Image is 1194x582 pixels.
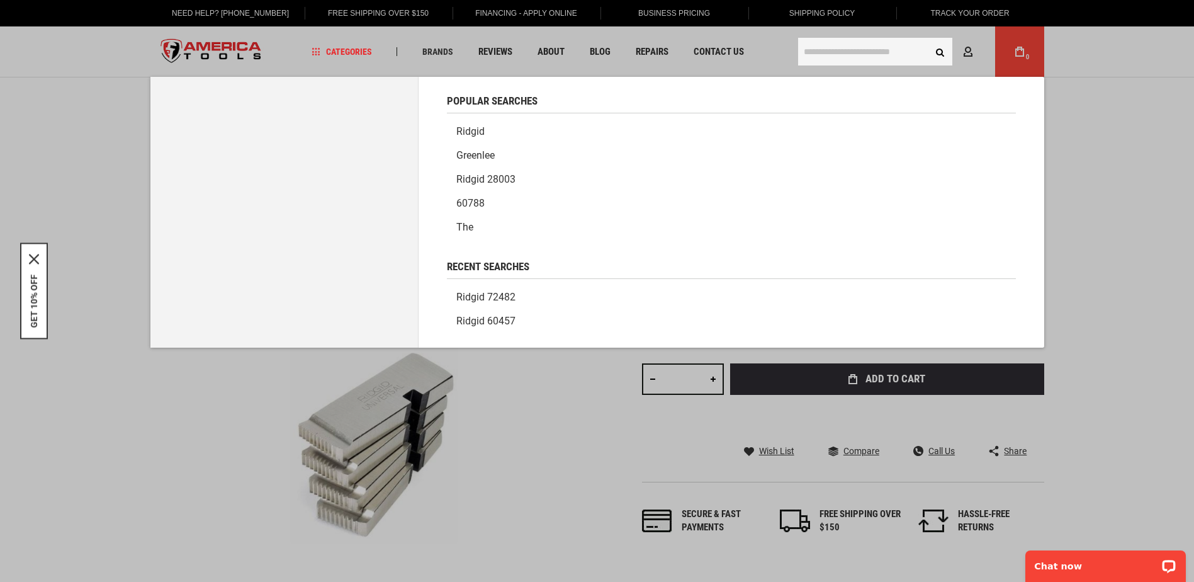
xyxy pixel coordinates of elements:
a: ridgid 72482 [447,285,1016,309]
a: Greenlee [447,144,1016,168]
span: Recent Searches [447,261,529,272]
span: Categories [312,47,372,56]
button: Search [928,40,952,64]
span: Brands [422,47,453,56]
a: Ridgid 28003 [447,168,1016,191]
svg: close icon [29,254,39,265]
a: Ridgid [447,120,1016,144]
span: Popular Searches [447,96,538,106]
a: ridgid 60457 [447,309,1016,333]
a: 60788 [447,191,1016,215]
a: Brands [417,43,459,60]
a: Categories [306,43,378,60]
button: GET 10% OFF [29,275,39,328]
iframe: LiveChat chat widget [1017,542,1194,582]
a: The [447,215,1016,239]
button: Close [29,254,39,265]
